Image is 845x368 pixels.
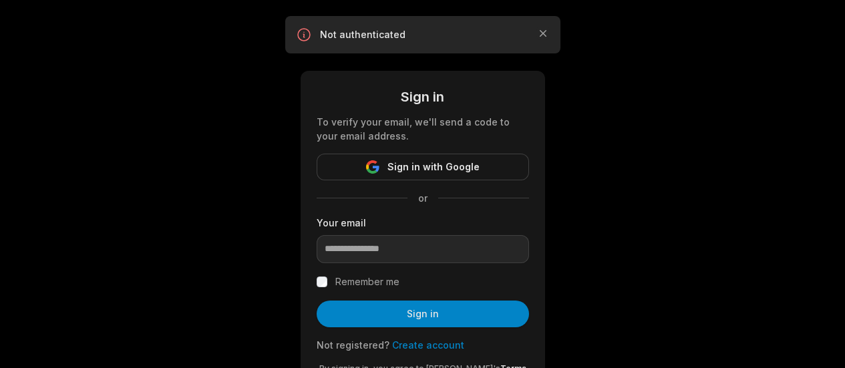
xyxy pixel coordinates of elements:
[317,301,529,327] button: Sign in
[320,28,526,41] p: Not authenticated
[317,115,529,143] div: To verify your email, we'll send a code to your email address.
[317,339,389,351] span: Not registered?
[335,274,399,290] label: Remember me
[392,339,464,351] a: Create account
[317,87,529,107] div: Sign in
[407,191,438,205] span: or
[317,154,529,180] button: Sign in with Google
[317,216,529,230] label: Your email
[387,159,480,175] span: Sign in with Google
